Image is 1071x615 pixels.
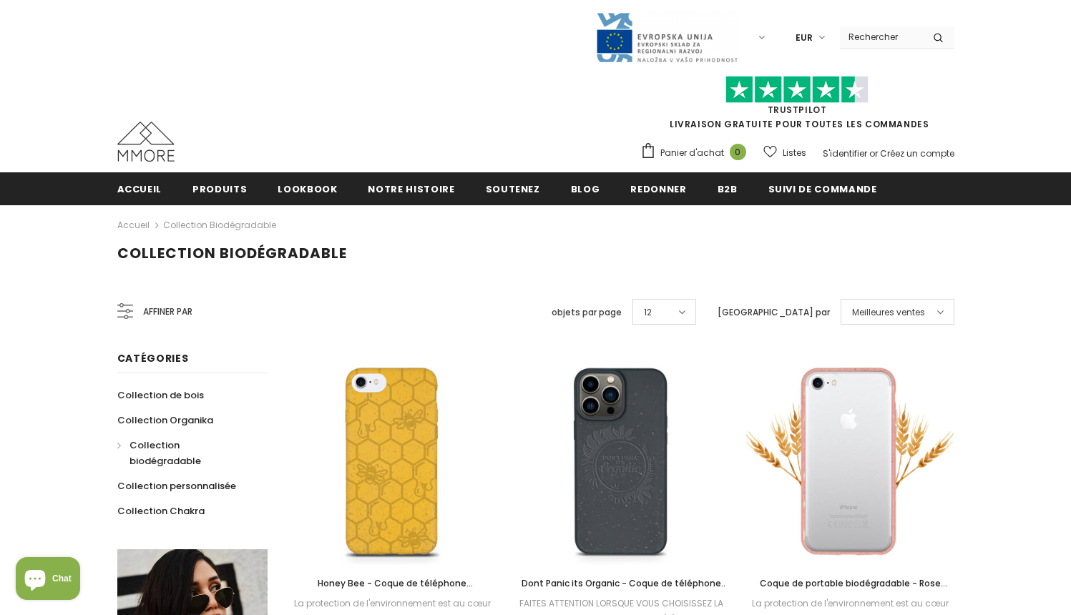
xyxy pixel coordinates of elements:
inbox-online-store-chat: Shopify online store chat [11,557,84,604]
span: Collection Chakra [117,504,205,518]
span: Panier d'achat [660,146,724,160]
span: Coque de portable biodégradable - Rose transparent [760,577,947,605]
span: Produits [192,182,247,196]
img: Faites confiance aux étoiles pilotes [725,76,869,104]
span: EUR [796,31,813,45]
a: Produits [192,172,247,205]
a: B2B [718,172,738,205]
span: Collection biodégradable [129,438,201,468]
a: Suivi de commande [768,172,877,205]
span: Catégories [117,351,189,365]
a: TrustPilot [768,104,827,116]
span: Meilleures ventes [852,305,925,320]
a: Accueil [117,172,162,205]
span: Collection personnalisée [117,479,236,493]
a: Honey Bee - Coque de téléphone biodégradable - Jaune, Orange et Noir [289,576,497,591]
label: objets par page [552,305,622,320]
a: Collection Chakra [117,498,205,523]
a: Blog [571,172,600,205]
a: Collection personnalisée [117,473,236,498]
span: Blog [571,182,600,196]
a: Créez un compte [880,147,954,159]
a: Dont Panic its Organic - Coque de téléphone biodégradable [517,576,725,591]
span: LIVRAISON GRATUITE POUR TOUTES LES COMMANDES [640,82,954,130]
a: S'identifier [823,147,867,159]
span: Collection Organika [117,413,213,427]
span: 12 [644,305,652,320]
span: Redonner [630,182,686,196]
span: Affiner par [143,304,192,320]
span: Honey Bee - Coque de téléphone biodégradable - Jaune, Orange et Noir [308,577,476,605]
span: Lookbook [278,182,337,196]
a: soutenez [486,172,540,205]
span: Collection de bois [117,388,204,402]
span: Collection biodégradable [117,243,347,263]
a: Listes [763,140,806,165]
a: Coque de portable biodégradable - Rose transparent [746,576,954,591]
a: Notre histoire [368,172,454,205]
a: Lookbook [278,172,337,205]
span: B2B [718,182,738,196]
a: Collection biodégradable [163,219,276,231]
img: Cas MMORE [117,122,175,162]
span: or [869,147,878,159]
span: soutenez [486,182,540,196]
span: Suivi de commande [768,182,877,196]
span: 0 [730,144,746,160]
span: Dont Panic its Organic - Coque de téléphone biodégradable [522,577,728,605]
a: Javni Razpis [595,31,738,43]
span: Notre histoire [368,182,454,196]
a: Accueil [117,217,150,234]
span: Accueil [117,182,162,196]
span: Listes [783,146,806,160]
a: Collection de bois [117,383,204,408]
label: [GEOGRAPHIC_DATA] par [718,305,830,320]
a: Collection biodégradable [117,433,252,473]
img: Javni Razpis [595,11,738,64]
a: Collection Organika [117,408,213,433]
a: Panier d'achat 0 [640,142,753,164]
a: Redonner [630,172,686,205]
input: Search Site [840,26,922,47]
